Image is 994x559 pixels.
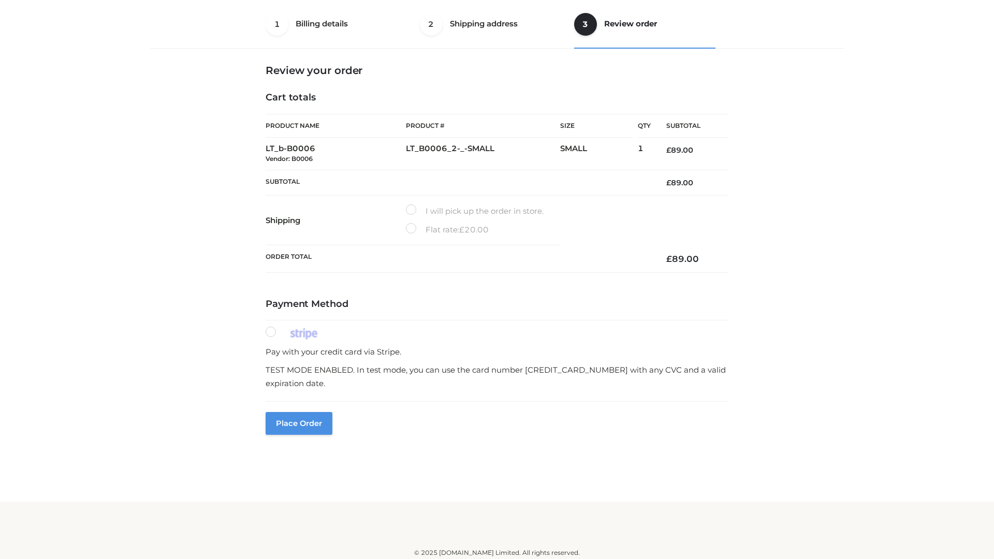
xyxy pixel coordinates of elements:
span: £ [666,254,672,264]
div: © 2025 [DOMAIN_NAME] Limited. All rights reserved. [154,548,840,558]
p: TEST MODE ENABLED. In test mode, you can use the card number [CREDIT_CARD_NUMBER] with any CVC an... [266,363,728,390]
th: Subtotal [651,114,728,138]
label: I will pick up the order in store. [406,204,544,218]
th: Product # [406,114,560,138]
span: £ [459,225,464,234]
small: Vendor: B0006 [266,155,313,163]
th: Size [560,114,633,138]
td: LT_b-B0006 [266,138,406,170]
h4: Payment Method [266,299,728,310]
th: Qty [638,114,651,138]
bdi: 89.00 [666,145,693,155]
bdi: 20.00 [459,225,489,234]
button: Place order [266,412,332,435]
label: Flat rate: [406,223,489,237]
th: Product Name [266,114,406,138]
td: 1 [638,138,651,170]
h4: Cart totals [266,92,728,104]
p: Pay with your credit card via Stripe. [266,345,728,359]
h3: Review your order [266,64,728,77]
th: Order Total [266,245,651,273]
td: LT_B0006_2-_-SMALL [406,138,560,170]
span: £ [666,178,671,187]
bdi: 89.00 [666,254,699,264]
td: SMALL [560,138,638,170]
th: Subtotal [266,170,651,195]
bdi: 89.00 [666,178,693,187]
th: Shipping [266,196,406,245]
span: £ [666,145,671,155]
